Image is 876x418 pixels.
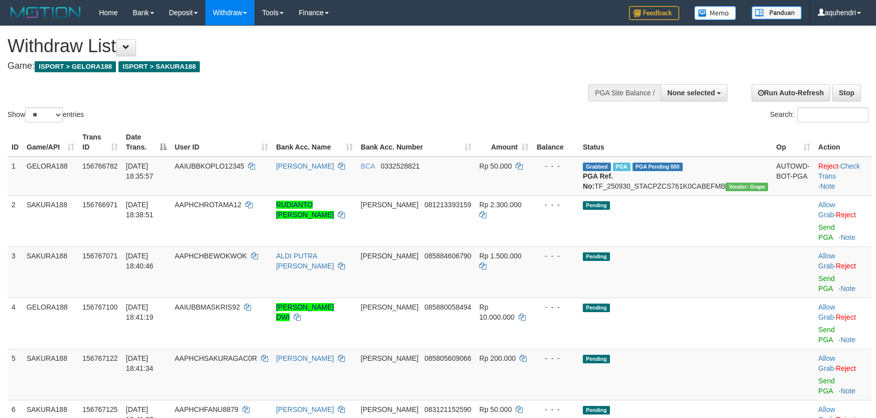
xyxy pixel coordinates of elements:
div: - - - [537,251,575,261]
span: AAIUBBKOPLO12345 [175,162,244,170]
img: panduan.png [752,6,802,20]
a: Reject [836,313,856,321]
td: TF_250930_STACPZCS761K0CABEFMB [579,157,772,196]
th: Status [579,128,772,157]
span: Rp 50.000 [479,162,512,170]
span: 156767100 [82,303,117,311]
span: None selected [667,89,715,97]
img: MOTION_logo.png [8,5,84,20]
div: PGA Site Balance / [588,84,661,101]
a: Note [840,285,855,293]
td: SAKURA188 [23,246,78,298]
a: Note [840,387,855,395]
span: Pending [583,406,610,414]
span: · [818,354,836,372]
td: · · [814,157,871,196]
td: GELORA188 [23,157,78,196]
td: 2 [8,195,23,246]
span: Pending [583,355,610,363]
th: Bank Acc. Number: activate to sort column ascending [357,128,475,157]
div: - - - [537,353,575,363]
a: Note [840,336,855,344]
span: Copy 085880058494 to clipboard [424,303,471,311]
a: Note [820,182,835,190]
div: - - - [537,302,575,312]
span: [PERSON_NAME] [361,201,419,209]
span: [DATE] 18:41:19 [126,303,154,321]
span: Rp 50.000 [479,405,512,413]
input: Search: [797,107,868,122]
span: [PERSON_NAME] [361,354,419,362]
a: ALDI PUTRA [PERSON_NAME] [276,252,334,270]
a: Send PGA [818,223,835,241]
span: Pending [583,252,610,261]
button: None selected [661,84,727,101]
a: Check Trans [818,162,860,180]
span: Vendor URL: https://settle31.1velocity.biz [725,183,768,191]
h1: Withdraw List [8,36,574,56]
th: ID [8,128,23,157]
span: Rp 10.000.000 [479,303,515,321]
span: 156767071 [82,252,117,260]
a: Stop [832,84,861,101]
span: Copy 085805609066 to clipboard [424,354,471,362]
span: 156767122 [82,354,117,362]
td: · [814,195,871,246]
span: [DATE] 18:40:46 [126,252,154,270]
span: Copy 0332528821 to clipboard [381,162,420,170]
a: RUDIANTO [PERSON_NAME] [276,201,334,219]
a: Reject [836,364,856,372]
span: Rp 1.500.000 [479,252,522,260]
img: Feedback.jpg [629,6,679,20]
span: PGA Pending [633,163,683,171]
a: Send PGA [818,274,835,293]
span: · [818,252,836,270]
span: [DATE] 18:41:34 [126,354,154,372]
td: · [814,349,871,400]
td: 5 [8,349,23,400]
td: · [814,246,871,298]
span: BCA [361,162,375,170]
span: · [818,201,836,219]
a: Send PGA [818,326,835,344]
span: 156767125 [82,405,117,413]
span: AAPHCHSAKURAGAC0R [175,354,257,362]
span: [PERSON_NAME] [361,303,419,311]
span: 156766971 [82,201,117,209]
span: · [818,303,836,321]
a: Run Auto-Refresh [752,84,830,101]
td: 4 [8,298,23,349]
span: ISPORT > GELORA188 [35,61,116,72]
span: Pending [583,304,610,312]
td: · [814,298,871,349]
th: User ID: activate to sort column ascending [171,128,272,157]
a: Send PGA [818,377,835,395]
td: 3 [8,246,23,298]
td: SAKURA188 [23,349,78,400]
span: AAPHCHFANU8879 [175,405,238,413]
span: AAPHCHROTAMA12 [175,201,241,209]
a: Note [840,233,855,241]
span: Copy 081213393159 to clipboard [424,201,471,209]
span: Copy 085884606790 to clipboard [424,252,471,260]
a: [PERSON_NAME] [276,405,334,413]
a: Reject [836,211,856,219]
th: Trans ID: activate to sort column ascending [78,128,122,157]
span: Rp 2.300.000 [479,201,522,209]
th: Amount: activate to sort column ascending [475,128,533,157]
span: Pending [583,201,610,210]
div: - - - [537,404,575,414]
th: Op: activate to sort column ascending [772,128,814,157]
a: Allow Grab [818,201,835,219]
span: [DATE] 18:35:57 [126,162,154,180]
label: Show entries [8,107,84,122]
span: AAIUBBMASKRIS92 [175,303,240,311]
a: Reject [836,262,856,270]
div: - - - [537,161,575,171]
td: 1 [8,157,23,196]
span: Marked by aquricky [613,163,631,171]
span: AAPHCHBEWOKWOK [175,252,247,260]
th: Balance [533,128,579,157]
span: [PERSON_NAME] [361,405,419,413]
span: ISPORT > SAKURA188 [118,61,200,72]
